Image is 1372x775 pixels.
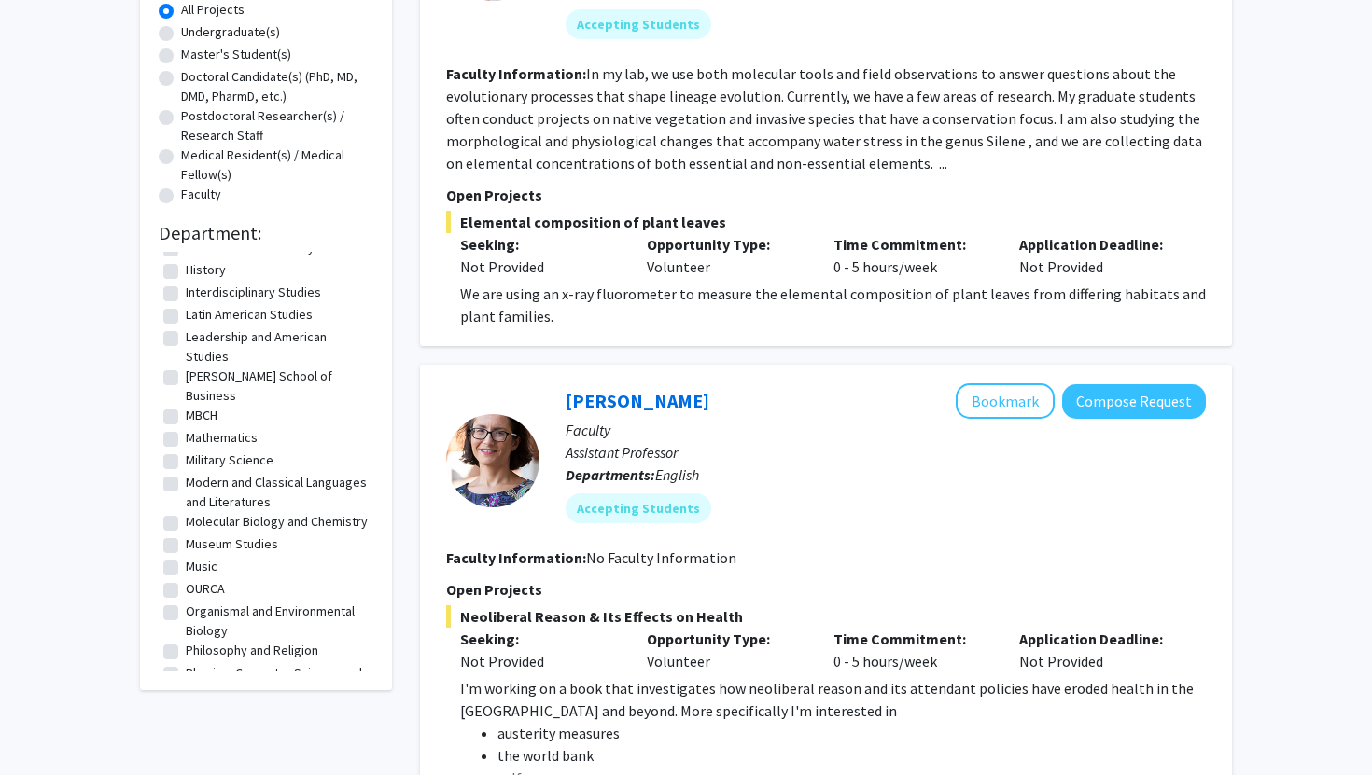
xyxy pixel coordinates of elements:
[446,548,586,567] b: Faculty Information:
[186,512,368,532] label: Molecular Biology and Chemistry
[181,22,280,42] label: Undergraduate(s)
[633,233,819,278] div: Volunteer
[186,283,321,302] label: Interdisciplinary Studies
[1005,233,1192,278] div: Not Provided
[159,222,373,244] h2: Department:
[186,557,217,576] label: Music
[833,628,992,650] p: Time Commitment:
[446,64,586,83] b: Faculty Information:
[181,45,291,64] label: Master's Student(s)
[181,145,373,185] label: Medical Resident(s) / Medical Fellow(s)
[186,305,313,325] label: Latin American Studies
[186,534,278,554] label: Museum Studies
[655,465,699,484] span: English
[186,663,369,702] label: Physics, Computer Science and Engineering
[186,367,369,406] label: [PERSON_NAME] School of Business
[647,628,805,650] p: Opportunity Type:
[1019,628,1178,650] p: Application Deadline:
[186,579,225,599] label: OURCA
[497,744,1206,767] li: the world bank
[446,64,1202,173] fg-read-more: In my lab, we use both molecular tools and field observations to answer questions about the evolu...
[1019,233,1178,256] p: Application Deadline:
[186,260,226,280] label: History
[446,578,1206,601] p: Open Projects
[819,628,1006,672] div: 0 - 5 hours/week
[497,722,1206,744] li: austerity measures
[181,185,221,204] label: Faculty
[14,691,79,761] iframe: Chat
[181,106,373,145] label: Postdoctoral Researcher(s) / Research Staff
[833,233,992,256] p: Time Commitment:
[186,641,318,660] label: Philosophy and Religion
[446,605,1206,628] span: Neoliberal Reason & Its Effects on Health
[1005,628,1192,672] div: Not Provided
[446,211,1206,233] span: Elemental composition of plant leaves
[460,233,619,256] p: Seeking:
[460,650,619,672] div: Not Provided
[186,450,273,470] label: Military Science
[186,327,369,367] label: Leadership and American Studies
[566,441,1206,464] p: Assistant Professor
[566,419,1206,441] p: Faculty
[186,602,369,641] label: Organismal and Environmental Biology
[186,428,258,448] label: Mathematics
[566,9,711,39] mat-chip: Accepting Students
[460,283,1206,327] p: We are using an x-ray fluorometer to measure the elemental composition of plant leaves from diffe...
[181,67,373,106] label: Doctoral Candidate(s) (PhD, MD, DMD, PharmD, etc.)
[819,233,1006,278] div: 0 - 5 hours/week
[566,465,655,484] b: Departments:
[446,184,1206,206] p: Open Projects
[647,233,805,256] p: Opportunity Type:
[956,383,1055,419] button: Add Joanna Eleftheriou to Bookmarks
[460,256,619,278] div: Not Provided
[566,493,711,523] mat-chip: Accepting Students
[586,548,736,567] span: No Faculty Information
[460,677,1206,722] p: I'm working on a book that investigates how neoliberal reason and its attendant policies have ero...
[633,628,819,672] div: Volunteer
[186,406,217,425] label: MBCH
[186,473,369,512] label: Modern and Classical Languages and Literatures
[1062,384,1206,419] button: Compose Request to Joanna Eleftheriou
[460,628,619,650] p: Seeking:
[566,389,709,412] a: [PERSON_NAME]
